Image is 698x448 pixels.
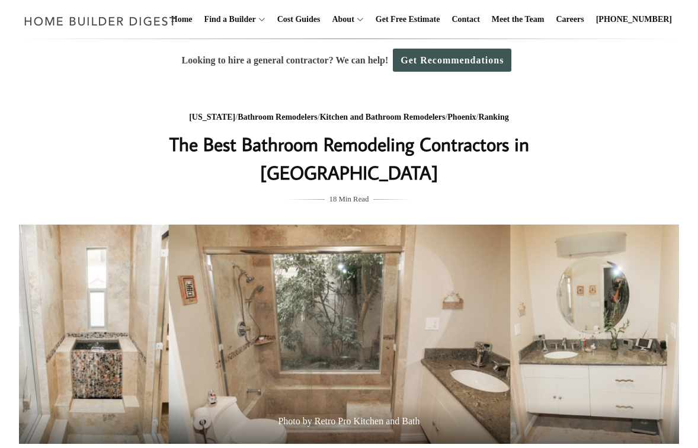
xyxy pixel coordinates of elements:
a: About [327,1,354,39]
h1: The Best Bathroom Remodeling Contractors in [GEOGRAPHIC_DATA] [113,130,585,187]
a: Home [167,1,197,39]
img: Home Builder Digest [19,9,182,33]
a: [US_STATE] [189,113,235,121]
a: Cost Guides [273,1,325,39]
a: Contact [447,1,484,39]
a: Bathroom Remodelers [238,113,318,121]
a: Careers [552,1,589,39]
span: 18 Min Read [329,193,369,206]
a: [PHONE_NUMBER] [591,1,677,39]
span: Photo by Retro Pro Kitchen and Bath [19,404,679,444]
a: Meet the Team [487,1,549,39]
a: Get Free Estimate [371,1,445,39]
a: Ranking [478,113,508,121]
a: Find a Builder [200,1,256,39]
div: / / / / [113,110,585,125]
a: Phoenix [447,113,476,121]
a: Get Recommendations [393,49,511,72]
a: Kitchen and Bathroom Remodelers [320,113,446,121]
